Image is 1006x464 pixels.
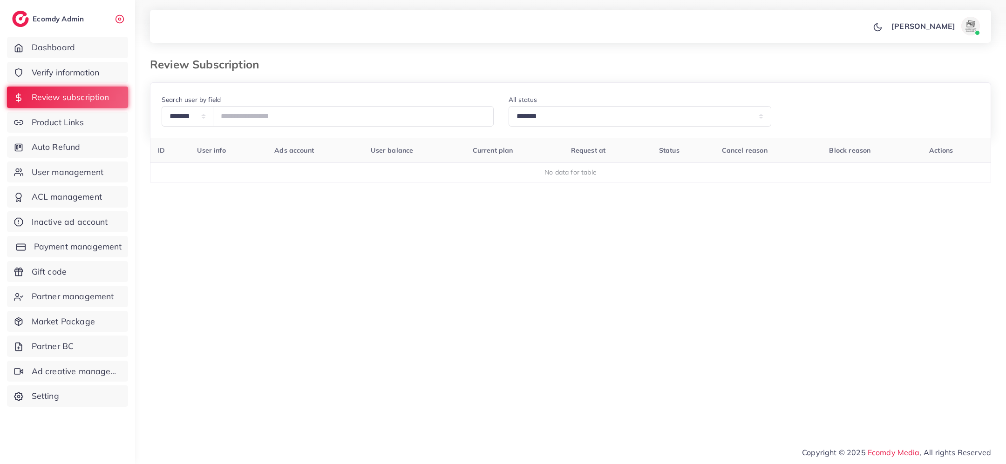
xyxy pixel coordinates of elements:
[32,290,114,303] span: Partner management
[473,146,513,155] span: Current plan
[659,146,680,155] span: Status
[7,236,128,257] a: Payment management
[7,62,128,83] a: Verify information
[32,67,100,79] span: Verify information
[158,146,165,155] span: ID
[32,340,74,352] span: Partner BC
[7,311,128,332] a: Market Package
[32,141,81,153] span: Auto Refund
[12,11,86,27] a: logoEcomdy Admin
[32,191,102,203] span: ACL management
[34,241,122,253] span: Payment management
[722,146,768,155] span: Cancel reason
[33,14,86,23] h2: Ecomdy Admin
[197,146,225,155] span: User info
[7,361,128,382] a: Ad creative management
[929,146,953,155] span: Actions
[7,336,128,357] a: Partner BC
[7,161,128,183] a: User management
[156,168,986,177] div: No data for table
[371,146,413,155] span: User balance
[7,211,128,233] a: Inactive ad account
[961,17,980,35] img: avatar
[32,216,108,228] span: Inactive ad account
[891,20,955,32] p: [PERSON_NAME]
[920,447,991,458] span: , All rights Reserved
[886,17,984,35] a: [PERSON_NAME]avatar
[7,136,128,158] a: Auto Refund
[12,11,29,27] img: logo
[162,95,221,104] label: Search user by field
[7,385,128,407] a: Setting
[509,95,537,104] label: All status
[7,186,128,208] a: ACL management
[32,365,121,377] span: Ad creative management
[7,286,128,307] a: Partner management
[7,261,128,282] a: Gift code
[32,116,84,128] span: Product Links
[32,390,59,402] span: Setting
[7,37,128,58] a: Dashboard
[802,447,991,458] span: Copyright © 2025
[7,87,128,108] a: Review subscription
[274,146,314,155] span: Ads account
[7,112,128,133] a: Product Links
[829,146,870,155] span: Block reason
[32,41,75,54] span: Dashboard
[571,146,606,155] span: Request at
[32,316,95,328] span: Market Package
[32,91,109,103] span: Review subscription
[32,266,67,278] span: Gift code
[150,58,266,71] h3: Review Subscription
[32,166,103,178] span: User management
[868,448,920,457] a: Ecomdy Media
